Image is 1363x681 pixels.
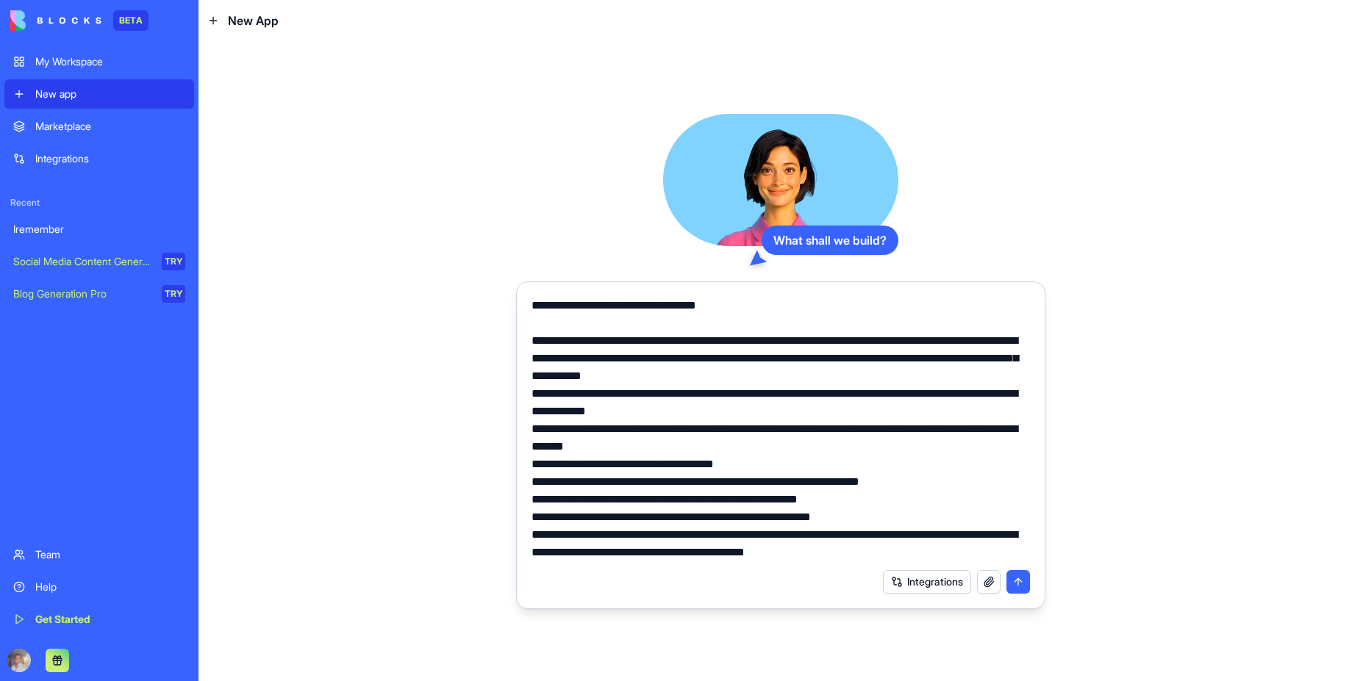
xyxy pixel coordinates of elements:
a: BETA [10,10,149,31]
a: New app [4,79,194,109]
div: Team [35,547,185,562]
div: What shall we build? [762,226,898,255]
a: Team [4,540,194,569]
a: My Workspace [4,47,194,76]
a: Iremember [4,215,194,244]
div: Integrations [35,151,185,166]
span: Recent [4,197,194,209]
a: Blog Generation ProTRY [4,279,194,309]
a: Marketplace [4,112,194,141]
div: Help [35,580,185,594]
div: New app [35,87,185,101]
button: Integrations [883,570,971,594]
div: Social Media Content Generator [13,254,151,269]
div: Marketplace [35,119,185,134]
div: Get Started [35,612,185,627]
a: Help [4,572,194,602]
div: TRY [162,285,185,303]
div: BETA [113,10,149,31]
div: Blog Generation Pro [13,287,151,301]
div: TRY [162,253,185,270]
a: Social Media Content GeneratorTRY [4,247,194,276]
a: Get Started [4,605,194,634]
img: ACg8ocIoKTluYVx1WVSvMTc6vEhh8zlEulljtIG1Q6EjfdS3E24EJStT=s96-c [7,649,31,672]
img: logo [10,10,101,31]
span: New App [228,12,279,29]
div: Iremember [13,222,185,237]
a: Integrations [4,144,194,173]
div: My Workspace [35,54,185,69]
